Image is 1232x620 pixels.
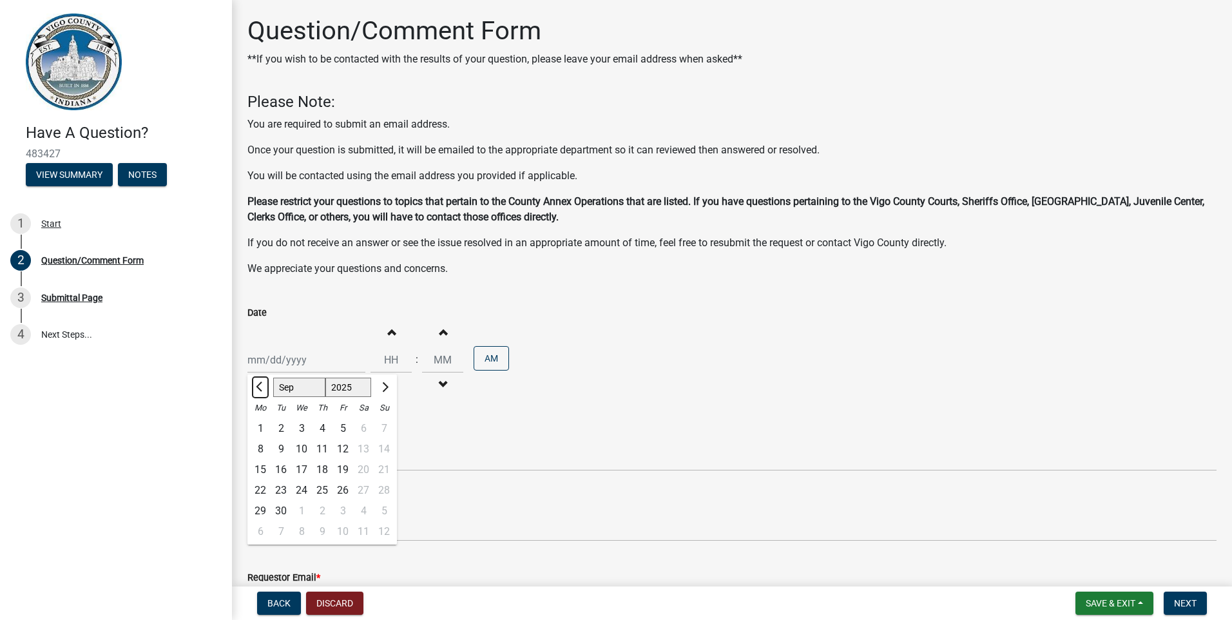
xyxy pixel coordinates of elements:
div: 17 [291,460,312,480]
div: Tuesday, September 23, 2025 [271,480,291,501]
div: Thursday, October 2, 2025 [312,501,332,521]
div: 3 [291,418,312,439]
div: Thursday, September 4, 2025 [312,418,332,439]
div: 1 [291,501,312,521]
button: Next month [376,377,392,398]
div: Monday, September 15, 2025 [250,460,271,480]
img: Vigo County, Indiana [26,14,122,110]
p: We appreciate your questions and concerns. [247,261,1217,276]
div: Friday, September 19, 2025 [332,460,353,480]
div: Thursday, September 18, 2025 [312,460,332,480]
wm-modal-confirm: Notes [118,170,167,180]
div: Mo [250,398,271,418]
div: 10 [291,439,312,460]
div: 8 [291,521,312,542]
div: 1 [10,213,31,234]
div: Th [312,398,332,418]
div: 25 [312,480,332,501]
div: Tuesday, September 2, 2025 [271,418,291,439]
div: 1 [250,418,271,439]
select: Select month [273,378,325,397]
div: Fr [332,398,353,418]
div: Friday, September 26, 2025 [332,480,353,501]
input: Minutes [422,347,463,373]
div: Wednesday, September 10, 2025 [291,439,312,460]
div: Monday, September 29, 2025 [250,501,271,521]
div: Question/Comment Form [41,256,144,265]
div: Tu [271,398,291,418]
div: 15 [250,460,271,480]
div: 9 [271,439,291,460]
div: : [412,352,422,367]
h1: Question/Comment Form [247,15,742,46]
div: Friday, October 3, 2025 [332,501,353,521]
div: 3 [332,501,353,521]
p: You will be contacted using the email address you provided if applicable. [247,168,1217,184]
select: Select year [325,378,372,397]
button: Save & Exit [1075,592,1153,615]
input: Hours [371,347,412,373]
div: Tuesday, September 30, 2025 [271,501,291,521]
div: Wednesday, October 8, 2025 [291,521,312,542]
button: View Summary [26,163,113,186]
input: mm/dd/yyyy [247,347,365,373]
button: Notes [118,163,167,186]
p: Once your question is submitted, it will be emailed to the appropriate department so it can revie... [247,142,1217,158]
div: 5 [332,418,353,439]
h4: Please Note: [247,93,1217,111]
div: Start [41,219,61,228]
div: 23 [271,480,291,501]
span: Save & Exit [1086,598,1135,608]
div: 6 [250,521,271,542]
h4: Have A Question? [26,124,222,142]
div: 9 [312,521,332,542]
div: 4 [10,324,31,345]
div: Tuesday, September 16, 2025 [271,460,291,480]
p: You are required to submit an email address. [247,117,1217,132]
wm-modal-confirm: Summary [26,170,113,180]
span: Next [1174,598,1197,608]
div: 2 [10,250,31,271]
div: 2 [271,418,291,439]
div: Thursday, September 11, 2025 [312,439,332,460]
button: Back [257,592,301,615]
div: Monday, September 8, 2025 [250,439,271,460]
p: If you do not receive an answer or see the issue resolved in an appropriate amount of time, feel ... [247,235,1217,251]
div: Friday, September 5, 2025 [332,418,353,439]
div: 24 [291,480,312,501]
div: Friday, September 12, 2025 [332,439,353,460]
div: Friday, October 10, 2025 [332,521,353,542]
div: Wednesday, September 24, 2025 [291,480,312,501]
div: We [291,398,312,418]
div: 26 [332,480,353,501]
div: 16 [271,460,291,480]
span: Back [267,598,291,608]
div: 3 [10,287,31,308]
div: Tuesday, September 9, 2025 [271,439,291,460]
label: Requestor Email [247,574,320,583]
div: 30 [271,501,291,521]
div: Sa [353,398,374,418]
div: Wednesday, September 3, 2025 [291,418,312,439]
div: Wednesday, September 17, 2025 [291,460,312,480]
div: Thursday, September 25, 2025 [312,480,332,501]
div: Wednesday, October 1, 2025 [291,501,312,521]
div: 19 [332,460,353,480]
div: Thursday, October 9, 2025 [312,521,332,542]
div: 10 [332,521,353,542]
div: 18 [312,460,332,480]
button: Discard [306,592,363,615]
button: AM [474,346,509,371]
span: 483427 [26,148,206,160]
div: Monday, October 6, 2025 [250,521,271,542]
div: Monday, September 1, 2025 [250,418,271,439]
div: Su [374,398,394,418]
label: Date [247,309,267,318]
div: 2 [312,501,332,521]
div: 29 [250,501,271,521]
div: Tuesday, October 7, 2025 [271,521,291,542]
div: Monday, September 22, 2025 [250,480,271,501]
p: **If you wish to be contacted with the results of your question, please leave your email address ... [247,52,742,67]
div: 12 [332,439,353,460]
div: 22 [250,480,271,501]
